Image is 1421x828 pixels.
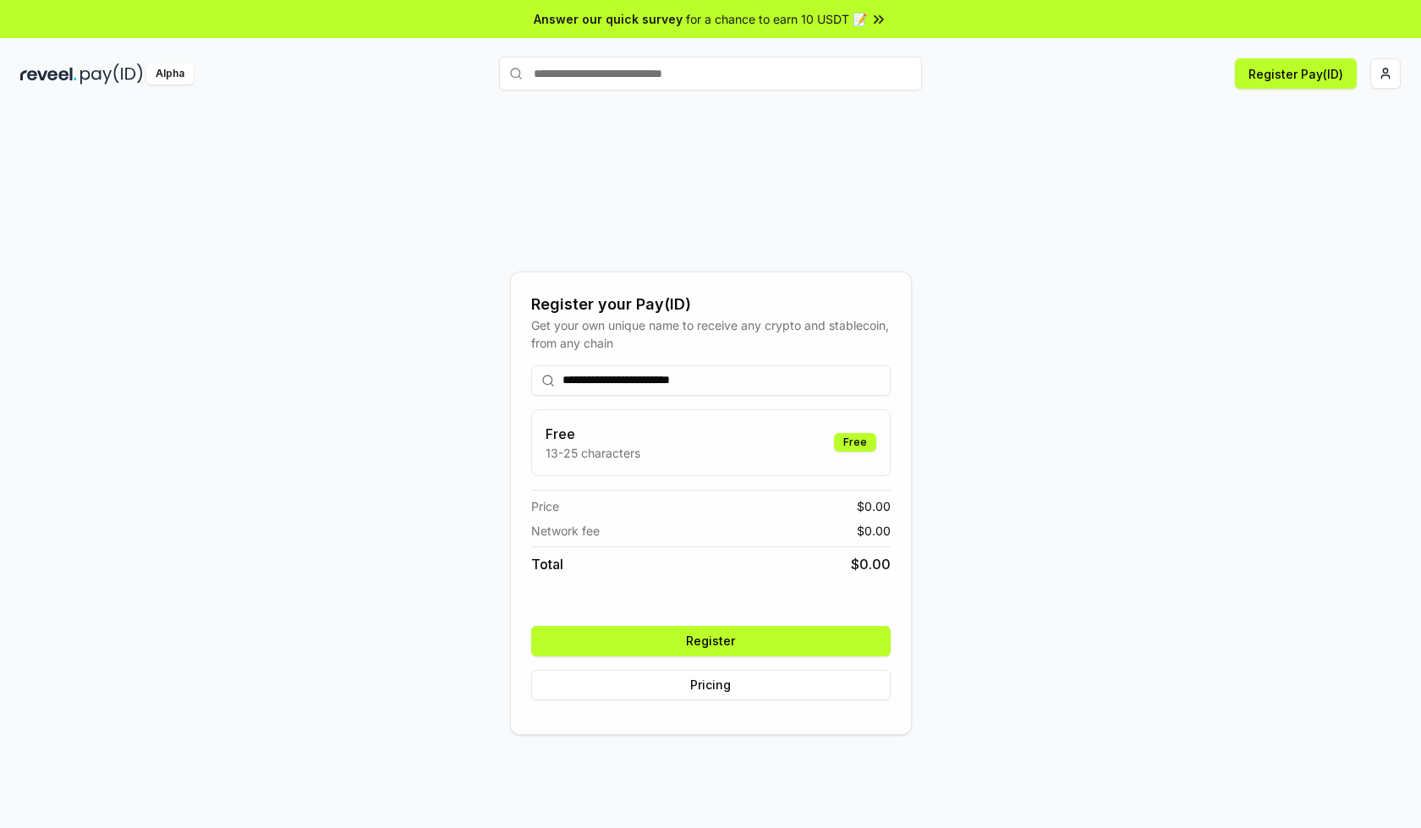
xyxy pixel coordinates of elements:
div: Register your Pay(ID) [531,293,891,316]
div: Free [834,433,876,452]
button: Register [531,626,891,656]
div: Alpha [146,63,194,85]
img: reveel_dark [20,63,77,85]
img: pay_id [80,63,143,85]
p: 13-25 characters [546,444,640,462]
span: Price [531,497,559,515]
span: for a chance to earn 10 USDT 📝 [686,10,867,28]
span: $ 0.00 [857,522,891,540]
button: Register Pay(ID) [1235,58,1357,89]
span: Total [531,554,563,574]
span: $ 0.00 [857,497,891,515]
h3: Free [546,424,640,444]
div: Get your own unique name to receive any crypto and stablecoin, from any chain [531,316,891,352]
span: $ 0.00 [851,554,891,574]
span: Network fee [531,522,600,540]
button: Pricing [531,670,891,700]
span: Answer our quick survey [534,10,683,28]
